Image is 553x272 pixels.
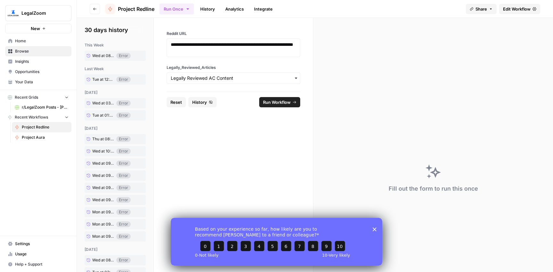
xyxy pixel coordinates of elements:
a: Project Redline [105,4,154,14]
button: New [5,24,71,33]
span: Reset [170,99,182,105]
span: Settings [15,241,69,247]
span: Insights [15,59,69,64]
span: Wed at 03:07 PM [92,100,114,106]
span: Tue at 01:43 PM [92,112,114,118]
a: Mon at 09:39 AM [85,219,116,229]
span: Wed at 09:23 AM [92,161,114,166]
div: [DATE] [85,90,146,95]
input: Legally Reviewed AC Content [171,75,296,81]
span: Mon at 09:39 AM [92,221,114,227]
div: Error [116,209,131,215]
span: Share [475,6,487,12]
span: Mon at 09:49 AM [92,209,114,215]
a: Wed at 10:08 AM [85,146,116,156]
div: Error [116,148,131,154]
div: Error [116,136,131,142]
button: Run Workflow [259,97,300,107]
span: Thu at 08:05 AM [92,136,114,142]
span: Project Aura [22,135,69,140]
span: Mon at 09:37 AM [92,234,114,239]
a: Edit Workflow [499,4,540,14]
a: Tue at 12:54 PM [85,75,116,84]
a: Home [5,36,71,46]
h2: 30 days history [85,26,146,35]
div: Error [116,234,131,239]
a: Settings [5,239,71,249]
img: LegalZoom Logo [7,7,19,19]
span: Recent Grids [15,95,38,100]
div: last week [85,66,146,72]
a: Tue at 01:43 PM [85,111,116,120]
a: Mon at 09:37 AM [85,232,116,241]
a: Analytics [221,4,248,14]
span: Wed at 09:22 AM [92,173,114,178]
button: Run Once [160,4,194,14]
button: Recent Workflows [5,112,71,122]
a: Wed at 09:23 AM [85,159,116,168]
div: Fill out the form to run this once [389,184,478,193]
span: Run Workflow [263,99,291,105]
div: Error [116,53,131,59]
span: History [192,99,207,105]
span: Opportunities [15,69,69,75]
div: Error [116,77,131,82]
a: r/LegalZoom Posts - [PERSON_NAME] [12,102,71,112]
button: Share [466,4,497,14]
a: Wed at 08:23 AM [85,51,116,61]
div: this week [85,42,146,48]
span: Wed at 08:23 AM [92,53,114,59]
a: Project Redline [12,122,71,132]
a: Your Data [5,77,71,87]
div: Error [116,197,131,203]
span: Wed at 09:18 AM [92,185,114,191]
div: Error [116,221,131,227]
span: Edit Workflow [503,6,531,12]
span: Your Data [15,79,69,85]
span: Wed at 08:22 AM [92,257,114,263]
div: Error [116,173,131,178]
button: Reset [167,97,186,107]
label: Reddit URL [167,31,300,37]
div: Error [116,100,131,106]
button: History [188,97,217,107]
a: Project Aura [12,132,71,143]
a: History [196,4,219,14]
button: Workspace: LegalZoom [5,5,71,21]
span: LegalZoom [21,10,60,16]
a: Thu at 08:05 AM [85,134,116,144]
span: Help + Support [15,261,69,267]
a: Wed at 09:22 AM [85,171,116,180]
div: [DATE] [85,126,146,131]
label: Legally_Reviewed_Articles [167,65,300,70]
span: Wed at 10:08 AM [92,148,114,154]
a: Insights [5,56,71,67]
span: Wed at 09:03 AM [92,197,114,203]
a: Browse [5,46,71,56]
div: Error [116,161,131,166]
div: Error [116,112,131,118]
span: Recent Workflows [15,114,48,120]
button: Help + Support [5,259,71,269]
span: Home [15,38,69,44]
a: Integrate [250,4,276,14]
a: Usage [5,249,71,259]
span: New [31,25,40,32]
button: Recent Grids [5,93,71,102]
div: [DATE] [85,247,146,252]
